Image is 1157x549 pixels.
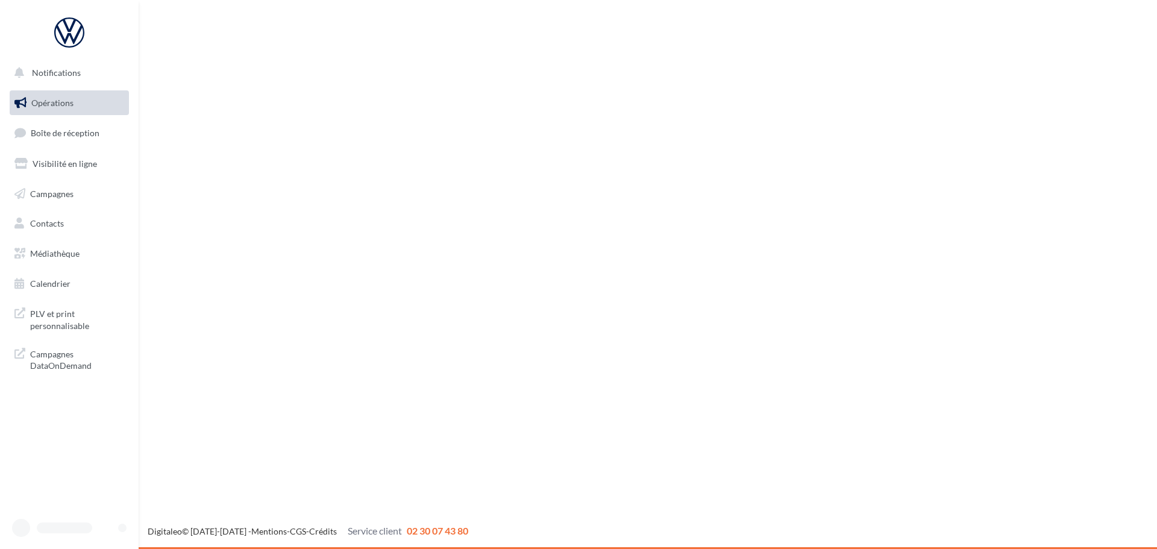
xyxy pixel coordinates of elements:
a: Visibilité en ligne [7,151,131,177]
span: Service client [348,525,402,536]
a: Digitaleo [148,526,182,536]
span: Campagnes DataOnDemand [30,346,124,372]
button: Notifications [7,60,127,86]
a: Mentions [251,526,287,536]
span: Contacts [30,218,64,228]
span: Calendrier [30,278,71,289]
a: Crédits [309,526,337,536]
span: Campagnes [30,188,74,198]
a: Boîte de réception [7,120,131,146]
a: Contacts [7,211,131,236]
span: 02 30 07 43 80 [407,525,468,536]
a: Opérations [7,90,131,116]
a: CGS [290,526,306,536]
a: Médiathèque [7,241,131,266]
a: Calendrier [7,271,131,296]
a: Campagnes DataOnDemand [7,341,131,377]
span: Médiathèque [30,248,80,259]
span: Notifications [32,67,81,78]
span: Opérations [31,98,74,108]
span: PLV et print personnalisable [30,306,124,331]
span: Boîte de réception [31,128,99,138]
span: Visibilité en ligne [33,158,97,169]
span: © [DATE]-[DATE] - - - [148,526,468,536]
a: PLV et print personnalisable [7,301,131,336]
a: Campagnes [7,181,131,207]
